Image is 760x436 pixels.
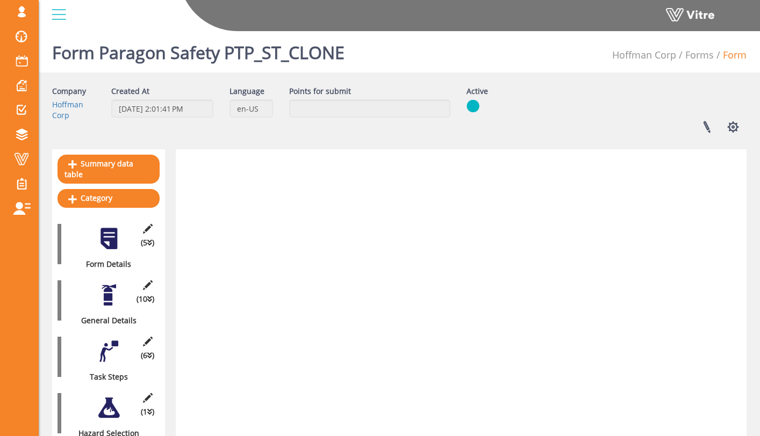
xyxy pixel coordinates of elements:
div: Task Steps [58,372,152,382]
span: (10 ) [137,294,154,304]
h1: Form Paragon Safety PTP_ST_CLONE [52,27,345,72]
label: Language [230,86,264,97]
label: Active [467,86,488,97]
span: (1 ) [141,406,154,417]
label: Points for submit [289,86,351,97]
a: Summary data table [58,155,160,184]
a: Hoffman Corp [52,99,83,120]
a: Forms [685,48,714,61]
span: (6 ) [141,350,154,361]
div: Form Details [58,259,152,270]
div: General Details [58,315,152,326]
label: Created At [111,86,149,97]
li: Form [714,48,747,62]
a: Category [58,189,160,207]
span: (5 ) [141,237,154,248]
label: Company [52,86,86,97]
a: Hoffman Corp [612,48,676,61]
img: yes [467,99,479,113]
